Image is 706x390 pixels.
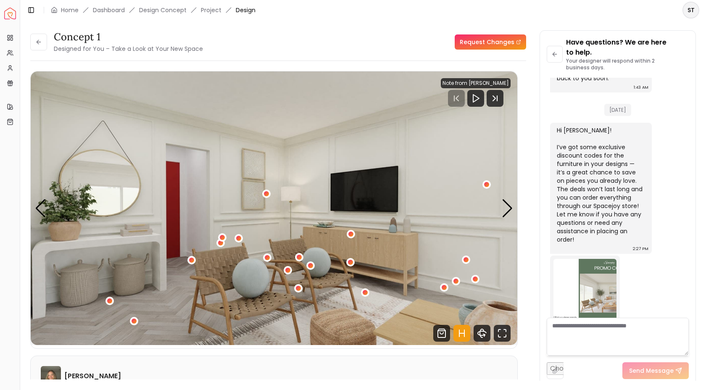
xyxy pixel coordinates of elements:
svg: Shop Products from this design [433,325,450,342]
svg: 360 View [474,325,490,342]
div: Note from [PERSON_NAME] [441,78,511,88]
a: Home [61,6,79,14]
a: Request Changes [455,34,526,50]
div: 1:43 AM [634,83,648,92]
nav: breadcrumb [51,6,256,14]
svg: Fullscreen [494,325,511,342]
h6: [PERSON_NAME] [64,371,121,381]
div: 2:27 PM [633,245,648,253]
p: Have questions? We are here to help. [566,37,689,58]
div: Next slide [502,199,513,218]
div: Previous slide [35,199,46,218]
li: Design Concept [139,6,187,14]
p: Your designer will respond within 2 business days. [566,58,689,71]
span: ST [683,3,698,18]
div: Hi [PERSON_NAME]! I’ve got some exclusive discount codes for the furniture in your designs — it’s... [557,126,643,244]
a: Spacejoy [4,8,16,19]
div: 3 / 4 [31,71,517,345]
a: Project [201,6,221,14]
span: [DATE] [604,104,631,116]
img: Spacejoy Logo [4,8,16,19]
h3: concept 1 [54,30,203,44]
span: Design [236,6,256,14]
svg: Hotspots Toggle [453,325,470,342]
img: Design Render 1 [31,71,517,345]
img: Sarah Nelson [41,366,61,386]
svg: Next Track [487,90,503,107]
button: ST [682,2,699,18]
small: Designed for You – Take a Look at Your New Space [54,45,203,53]
a: Dashboard [93,6,125,14]
img: Chat Image [553,259,616,322]
svg: Play [471,93,481,103]
div: Carousel [31,71,517,345]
